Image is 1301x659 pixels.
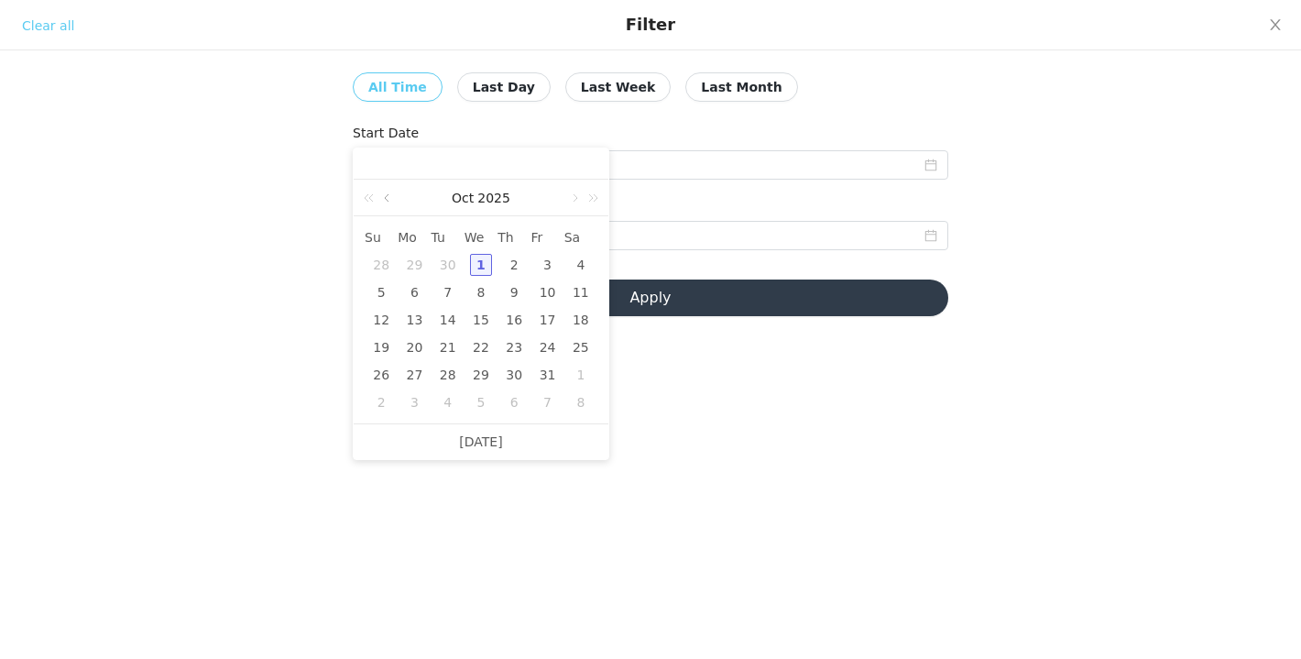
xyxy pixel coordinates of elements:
div: 28 [370,254,392,276]
td: October 27, 2025 [398,361,431,389]
button: All Time [353,72,443,102]
th: Sun [365,224,398,251]
div: 4 [437,391,459,413]
td: November 4, 2025 [432,389,465,416]
div: 6 [403,281,425,303]
th: Wed [465,224,497,251]
td: October 9, 2025 [497,279,530,306]
div: 29 [470,364,492,386]
a: Next year (Control + right) [578,180,602,216]
td: November 2, 2025 [365,389,398,416]
td: October 18, 2025 [564,306,597,334]
div: 21 [437,336,459,358]
div: 8 [470,281,492,303]
td: October 30, 2025 [497,361,530,389]
div: Clear all [22,16,74,36]
td: October 23, 2025 [497,334,530,361]
div: 22 [470,336,492,358]
i: icon: close [1268,17,1283,32]
label: Start Date [353,126,419,140]
td: November 7, 2025 [530,389,563,416]
button: Last Week [565,72,672,102]
span: Fr [530,229,563,246]
td: October 28, 2025 [432,361,465,389]
td: October 12, 2025 [365,306,398,334]
div: 30 [503,364,525,386]
td: September 29, 2025 [398,251,431,279]
td: October 8, 2025 [465,279,497,306]
td: November 3, 2025 [398,389,431,416]
div: 3 [537,254,559,276]
div: 3 [403,391,425,413]
span: Mo [398,229,431,246]
i: icon: calendar [924,229,937,242]
td: October 20, 2025 [398,334,431,361]
td: November 6, 2025 [497,389,530,416]
button: Last Month [685,72,797,102]
div: 8 [570,391,592,413]
td: October 11, 2025 [564,279,597,306]
div: 10 [537,281,559,303]
td: November 8, 2025 [564,389,597,416]
td: October 13, 2025 [398,306,431,334]
button: Last Day [457,72,551,102]
span: Tu [432,229,465,246]
td: October 2, 2025 [497,251,530,279]
div: 5 [470,391,492,413]
div: 14 [437,309,459,331]
div: 9 [503,281,525,303]
i: icon: calendar [924,159,937,171]
td: October 19, 2025 [365,334,398,361]
div: 2 [503,254,525,276]
button: Apply [353,280,948,316]
div: 11 [570,281,592,303]
div: Filter [626,15,675,35]
td: October 1, 2025 [465,251,497,279]
td: October 3, 2025 [530,251,563,279]
td: October 5, 2025 [365,279,398,306]
span: Th [497,229,530,246]
a: [DATE] [459,424,502,459]
div: 30 [437,254,459,276]
td: October 25, 2025 [564,334,597,361]
td: October 4, 2025 [564,251,597,279]
div: 29 [403,254,425,276]
td: October 21, 2025 [432,334,465,361]
td: October 7, 2025 [432,279,465,306]
td: October 16, 2025 [497,306,530,334]
div: 25 [570,336,592,358]
div: 7 [437,281,459,303]
td: October 31, 2025 [530,361,563,389]
th: Tue [432,224,465,251]
div: 28 [437,364,459,386]
div: 1 [470,254,492,276]
th: Fri [530,224,563,251]
a: Last year (Control + left) [360,180,384,216]
td: October 10, 2025 [530,279,563,306]
a: Next month (PageDown) [565,180,582,216]
td: October 24, 2025 [530,334,563,361]
td: October 22, 2025 [465,334,497,361]
td: October 15, 2025 [465,306,497,334]
div: 7 [537,391,559,413]
td: September 28, 2025 [365,251,398,279]
td: October 29, 2025 [465,361,497,389]
td: October 26, 2025 [365,361,398,389]
td: October 6, 2025 [398,279,431,306]
a: Previous month (PageUp) [380,180,397,216]
div: 4 [570,254,592,276]
td: October 14, 2025 [432,306,465,334]
div: 26 [370,364,392,386]
div: 23 [503,336,525,358]
div: 31 [537,364,559,386]
div: 2 [370,391,392,413]
td: November 5, 2025 [465,389,497,416]
span: Sa [564,229,597,246]
a: Oct [450,180,476,216]
td: November 1, 2025 [564,361,597,389]
td: October 17, 2025 [530,306,563,334]
div: 19 [370,336,392,358]
div: 6 [503,391,525,413]
div: 15 [470,309,492,331]
th: Thu [497,224,530,251]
